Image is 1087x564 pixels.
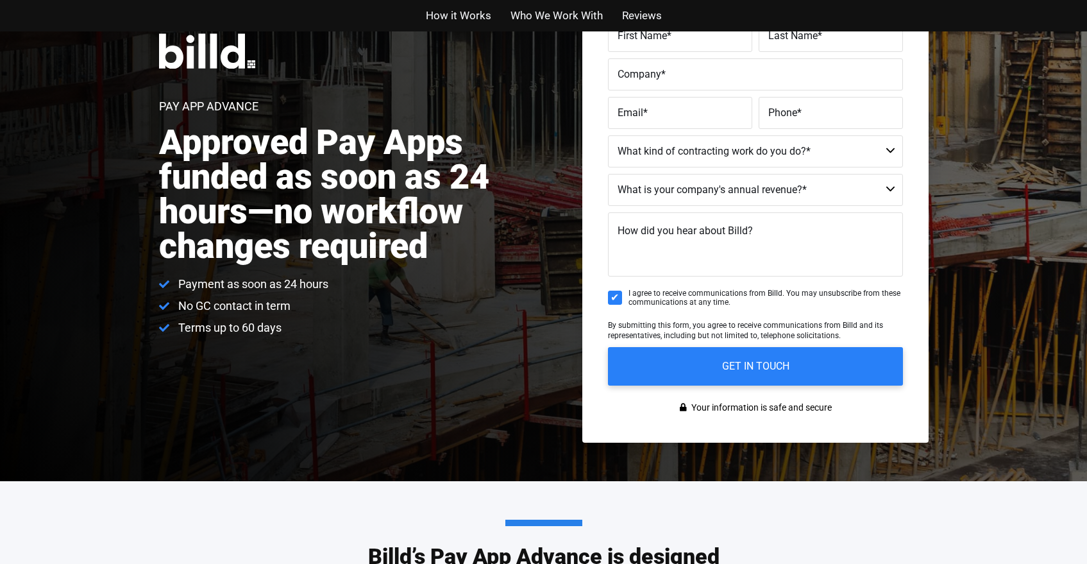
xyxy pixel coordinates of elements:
span: By submitting this form, you agree to receive communications from Billd and its representatives, ... [608,321,883,340]
span: Phone [768,106,797,118]
span: How did you hear about Billd? [618,225,753,237]
span: Terms up to 60 days [175,320,282,336]
span: Email [618,106,643,118]
span: First Name [618,29,667,41]
span: I agree to receive communications from Billd. You may unsubscribe from these communications at an... [628,289,903,307]
span: No GC contact in term [175,298,291,314]
span: Last Name [768,29,818,41]
input: GET IN TOUCH [608,347,903,386]
input: I agree to receive communications from Billd. You may unsubscribe from these communications at an... [608,291,622,305]
span: Payment as soon as 24 hours [175,277,328,292]
span: Company [618,67,661,80]
h1: Pay App Advance [159,101,258,112]
a: Reviews [622,6,662,25]
h2: Approved Pay Apps funded as soon as 24 hours—no workflow changes required [159,125,558,264]
span: Your information is safe and secure [688,398,832,417]
a: How it Works [426,6,491,25]
a: Who We Work With [510,6,603,25]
